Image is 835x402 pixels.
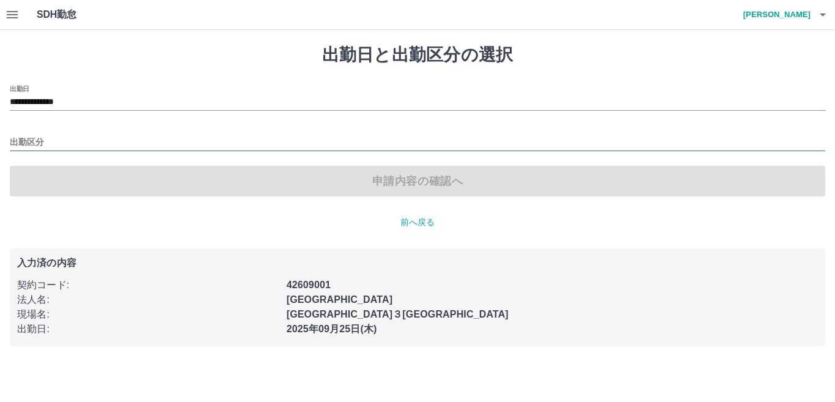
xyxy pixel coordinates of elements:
h1: 出勤日と出勤区分の選択 [10,45,825,65]
p: 現場名 : [17,307,279,322]
label: 出勤日 [10,84,29,93]
p: 入力済の内容 [17,258,818,268]
p: 前へ戻る [10,216,825,229]
b: 2025年09月25日(木) [287,324,377,334]
b: [GEOGRAPHIC_DATA] [287,294,393,305]
p: 法人名 : [17,292,279,307]
b: 42609001 [287,280,331,290]
p: 出勤日 : [17,322,279,337]
p: 契約コード : [17,278,279,292]
b: [GEOGRAPHIC_DATA]３[GEOGRAPHIC_DATA] [287,309,509,319]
